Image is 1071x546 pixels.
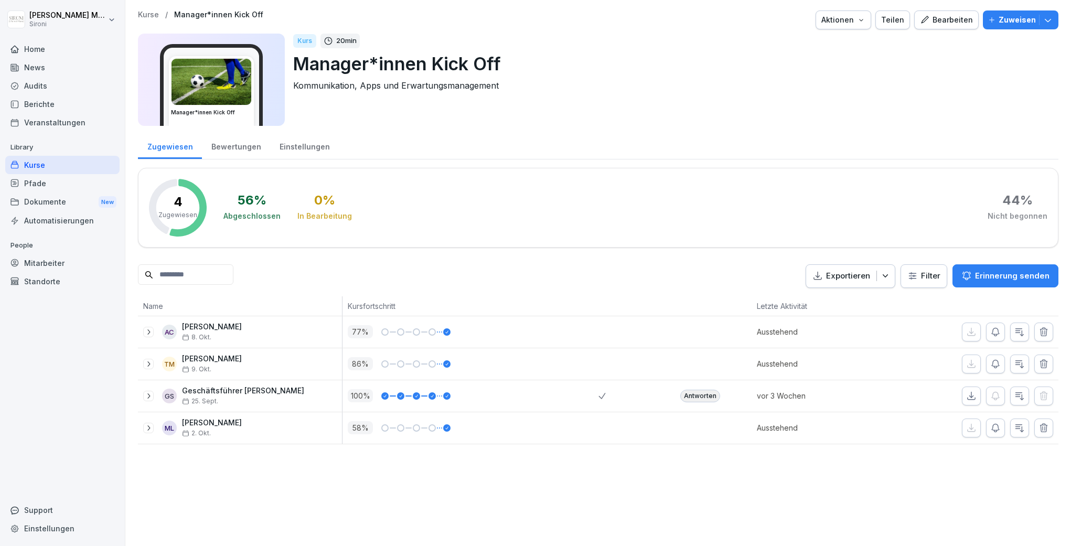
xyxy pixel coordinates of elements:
p: Zuweisen [999,14,1036,26]
div: GS [162,389,177,403]
span: 2. Okt. [182,430,211,437]
p: Erinnerung senden [975,270,1049,282]
h3: Manager*innen Kick Off [171,109,252,116]
p: 58 % [348,421,373,434]
p: Geschäftsführer [PERSON_NAME] [182,387,304,395]
p: Exportieren [826,270,870,282]
a: Audits [5,77,120,95]
div: Aktionen [821,14,865,26]
p: Kursfortschritt [348,301,593,312]
p: Zugewiesen [158,210,197,220]
p: People [5,237,120,254]
div: Teilen [881,14,904,26]
a: Manager*innen Kick Off [174,10,263,19]
a: Kurse [5,156,120,174]
a: Pfade [5,174,120,192]
p: Letzte Aktivität [757,301,874,312]
div: Bearbeiten [920,14,973,26]
a: Zugewiesen [138,132,202,159]
button: Aktionen [816,10,871,29]
p: Library [5,139,120,156]
p: Manager*innen Kick Off [293,50,1050,77]
a: Einstellungen [270,132,339,159]
p: Ausstehend [757,358,880,369]
div: Kurs [293,34,316,48]
div: Dokumente [5,192,120,212]
p: Name [143,301,337,312]
p: [PERSON_NAME] [182,419,242,427]
div: 0 % [314,194,335,207]
a: Veranstaltungen [5,113,120,132]
a: Automatisierungen [5,211,120,230]
a: DokumenteNew [5,192,120,212]
p: [PERSON_NAME] Malec [29,11,106,20]
p: Sironi [29,20,106,28]
div: Antworten [680,390,720,402]
p: vor 3 Wochen [757,390,880,401]
p: 100 % [348,389,373,402]
p: 77 % [348,325,373,338]
p: Ausstehend [757,422,880,433]
div: In Bearbeitung [297,211,352,221]
a: Home [5,40,120,58]
a: News [5,58,120,77]
span: 25. Sept. [182,398,218,405]
a: Einstellungen [5,519,120,538]
a: Mitarbeiter [5,254,120,272]
p: Ausstehend [757,326,880,337]
button: Teilen [875,10,910,29]
p: 4 [174,196,183,208]
p: 20 min [336,36,357,46]
p: / [165,10,168,19]
div: Nicht begonnen [988,211,1047,221]
span: 9. Okt. [182,366,211,373]
button: Erinnerung senden [952,264,1058,287]
a: Standorte [5,272,120,291]
div: New [99,196,116,208]
div: Abgeschlossen [223,211,281,221]
div: TM [162,357,177,371]
div: Support [5,501,120,519]
div: 44 % [1002,194,1033,207]
a: Berichte [5,95,120,113]
p: Kommunikation, Apps und Erwartungsmanagement [293,79,1050,92]
p: [PERSON_NAME] [182,323,242,331]
p: [PERSON_NAME] [182,355,242,363]
img: i4ui5288c8k9896awxn1tre9.png [172,59,251,105]
a: Kurse [138,10,159,19]
div: AC [162,325,177,339]
div: 56 % [238,194,266,207]
a: Bewertungen [202,132,270,159]
button: Filter [901,265,947,287]
span: 8. Okt. [182,334,211,341]
p: 86 % [348,357,373,370]
div: Filter [907,271,940,281]
button: Zuweisen [983,10,1058,29]
div: ML [162,421,177,435]
button: Bearbeiten [914,10,979,29]
button: Exportieren [806,264,895,288]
